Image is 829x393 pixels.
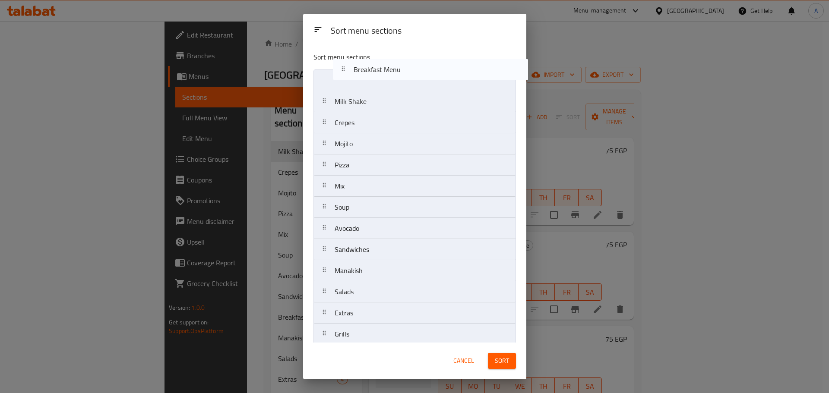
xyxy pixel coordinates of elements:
[327,22,519,41] div: Sort menu sections
[495,355,509,366] span: Sort
[313,52,474,63] p: Sort menu sections
[453,355,474,366] span: Cancel
[450,353,478,369] button: Cancel
[488,353,516,369] button: Sort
